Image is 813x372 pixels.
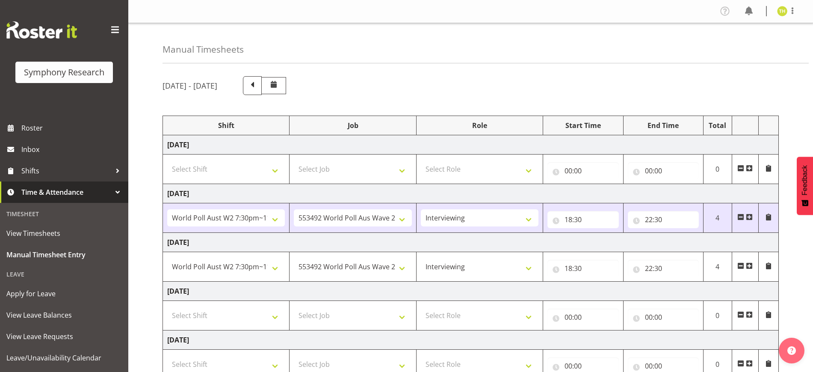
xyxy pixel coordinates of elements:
a: View Leave Balances [2,304,126,326]
a: Apply for Leave [2,283,126,304]
input: Click to select... [628,260,699,277]
td: [DATE] [163,135,779,155]
span: View Timesheets [6,227,122,240]
span: Feedback [801,165,809,195]
div: Leave [2,265,126,283]
a: View Leave Requests [2,326,126,347]
input: Click to select... [628,309,699,326]
td: 0 [703,301,732,330]
span: Roster [21,122,124,134]
span: Apply for Leave [6,287,122,300]
div: Start Time [547,120,618,131]
input: Click to select... [628,162,699,179]
div: End Time [628,120,699,131]
span: Manual Timesheet Entry [6,248,122,261]
span: View Leave Requests [6,330,122,343]
div: Role [421,120,538,131]
td: 4 [703,203,732,233]
h5: [DATE] - [DATE] [163,81,217,90]
div: Total [708,120,727,131]
input: Click to select... [547,162,618,179]
span: Leave/Unavailability Calendar [6,351,122,364]
input: Click to select... [628,211,699,228]
td: [DATE] [163,184,779,203]
div: Timesheet [2,205,126,223]
td: 0 [703,155,732,184]
button: Feedback - Show survey [797,157,813,215]
div: Shift [167,120,285,131]
span: Time & Attendance [21,186,111,199]
td: [DATE] [163,233,779,252]
span: View Leave Balances [6,309,122,321]
td: [DATE] [163,330,779,350]
input: Click to select... [547,211,618,228]
a: Leave/Unavailability Calendar [2,347,126,369]
a: Manual Timesheet Entry [2,244,126,265]
span: Shifts [21,164,111,177]
input: Click to select... [547,309,618,326]
div: Job [294,120,411,131]
div: Symphony Research [24,66,104,79]
span: Inbox [21,143,124,156]
td: 4 [703,252,732,282]
img: Rosterit website logo [6,21,77,39]
input: Click to select... [547,260,618,277]
h4: Manual Timesheets [163,45,244,54]
td: [DATE] [163,282,779,301]
a: View Timesheets [2,223,126,244]
img: tristan-healley11868.jpg [777,6,787,16]
img: help-xxl-2.png [787,346,796,355]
